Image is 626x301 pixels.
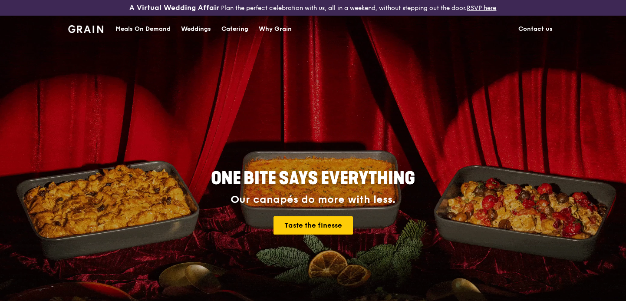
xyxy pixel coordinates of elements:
a: Catering [216,16,254,42]
span: ONE BITE SAYS EVERYTHING [211,168,415,189]
img: Grain [68,25,103,33]
div: Weddings [181,16,211,42]
a: Why Grain [254,16,297,42]
div: Plan the perfect celebration with us, all in a weekend, without stepping out the door. [104,3,521,12]
div: Why Grain [259,16,292,42]
a: Contact us [513,16,558,42]
h3: A Virtual Wedding Affair [129,3,219,12]
div: Catering [221,16,248,42]
a: RSVP here [467,4,496,12]
div: Our canapés do more with less. [157,194,469,206]
a: Weddings [176,16,216,42]
div: Meals On Demand [115,16,171,42]
a: GrainGrain [68,15,103,41]
a: Taste the finesse [273,216,353,235]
